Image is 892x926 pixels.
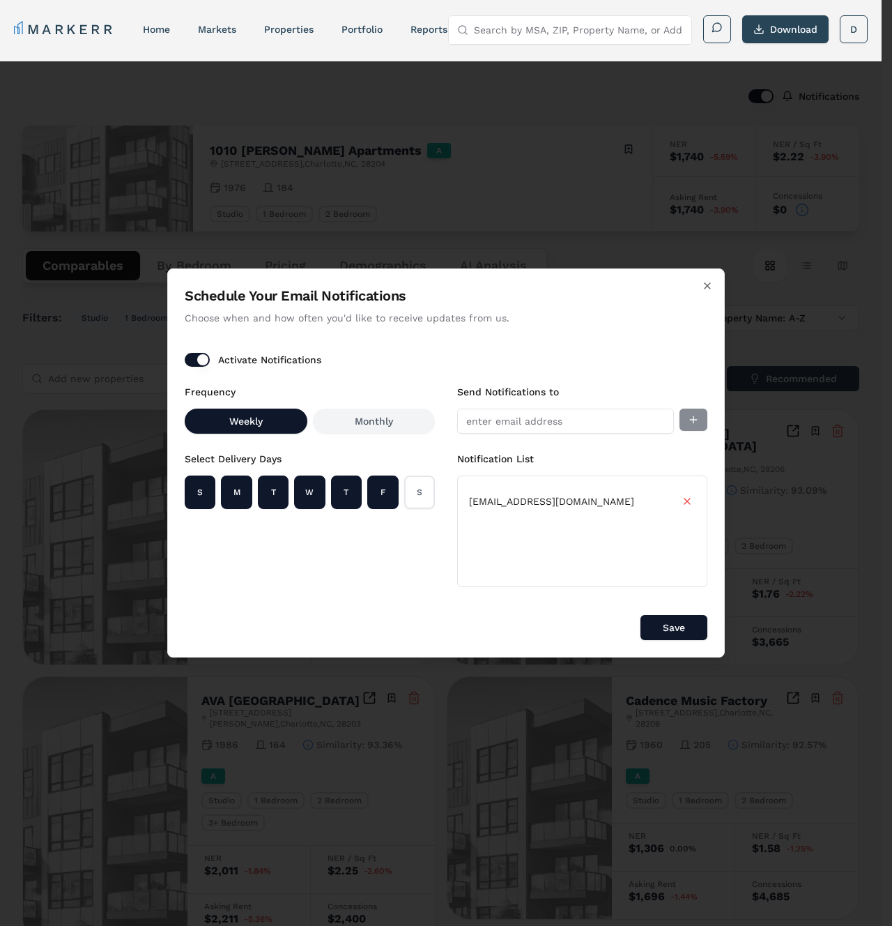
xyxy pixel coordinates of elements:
label: Send Notifications to [457,386,559,397]
button: Remove dsalazar@markerr.com [679,493,695,510]
button: Weekly [185,409,307,434]
button: Save [640,615,707,640]
label: Select Delivery Days [185,453,282,464]
button: Select T for weekly notifications [331,476,362,509]
button: Select W for weekly notifications [294,476,325,509]
button: Select T for weekly notifications [258,476,289,509]
label: Notification List [457,453,534,464]
button: Select S for weekly notifications [185,476,215,509]
h2: Schedule Your Email Notifications [185,286,707,305]
span: dsalazar@markerr.com [469,494,634,508]
input: enter email address [457,409,674,434]
button: Select S for weekly notifications [404,476,435,509]
label: Frequency [185,386,236,397]
button: Select F for weekly notifications [367,476,398,509]
label: Activate Notifications [218,355,321,365]
p: Choose when and how often you'd like to receive updates from us. [185,311,707,325]
button: Monthly [313,409,436,434]
button: Select M for weekly notifications [221,476,252,509]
